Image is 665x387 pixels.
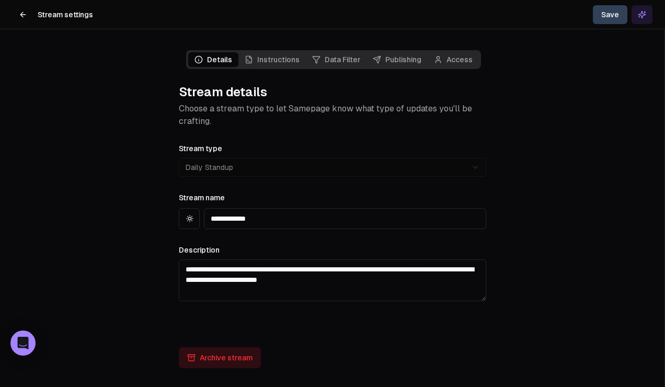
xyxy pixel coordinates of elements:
[593,5,627,24] button: Save
[186,50,479,69] nav: Main
[179,84,486,100] h1: Stream details
[428,52,479,67] a: Access
[38,9,93,20] h1: Stream settings
[306,52,366,67] a: Data Filter
[179,143,222,154] label: Stream type
[188,52,238,67] span: Details
[179,193,225,202] label: Stream name
[179,347,261,368] button: Archive stream
[179,103,486,128] p: Choose a stream type to let Samepage know what type of updates you'll be crafting.
[179,245,220,255] label: Description
[10,331,36,356] div: Open Intercom Messenger
[238,52,306,67] a: Instructions
[366,52,428,67] a: Publishing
